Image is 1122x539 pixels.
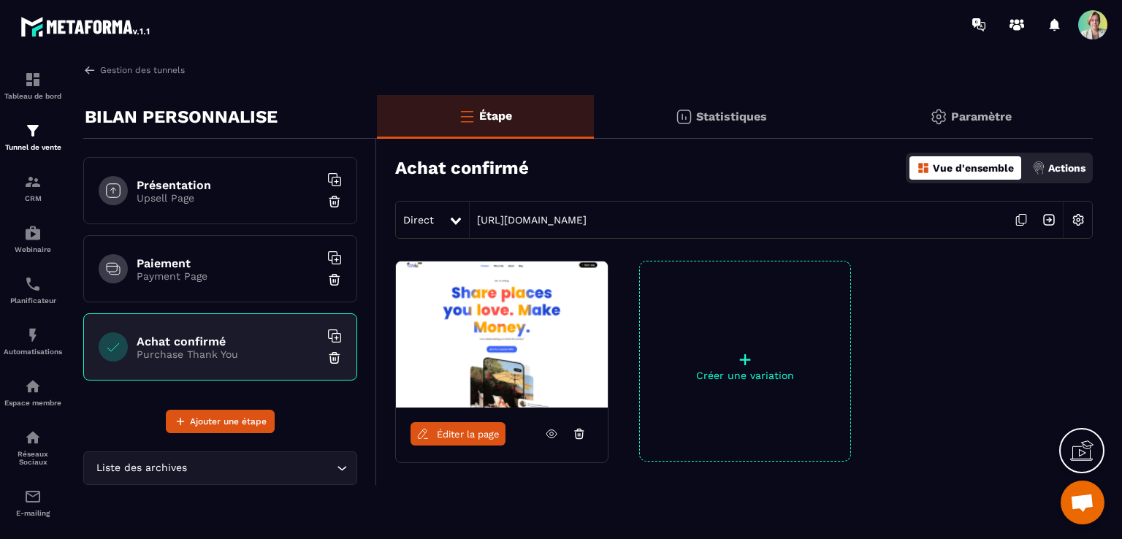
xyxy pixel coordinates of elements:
[675,108,692,126] img: stats.20deebd0.svg
[190,460,333,476] input: Search for option
[4,111,62,162] a: formationformationTunnel de vente
[4,399,62,407] p: Espace membre
[1064,206,1092,234] img: setting-w.858f3a88.svg
[4,450,62,466] p: Réseaux Sociaux
[696,110,767,123] p: Statistiques
[24,122,42,139] img: formation
[83,64,96,77] img: arrow
[458,107,476,125] img: bars-o.4a397970.svg
[24,326,42,344] img: automations
[411,422,505,446] a: Éditer la page
[4,162,62,213] a: formationformationCRM
[4,213,62,264] a: automationsautomationsWebinaire
[190,414,267,429] span: Ajouter une étape
[20,13,152,39] img: logo
[437,429,500,440] span: Éditer la page
[4,297,62,305] p: Planificateur
[933,162,1014,174] p: Vue d'ensemble
[4,509,62,517] p: E-mailing
[24,71,42,88] img: formation
[403,214,434,226] span: Direct
[4,60,62,111] a: formationformationTableau de bord
[24,173,42,191] img: formation
[137,335,319,348] h6: Achat confirmé
[327,351,342,365] img: trash
[951,110,1012,123] p: Paramètre
[4,367,62,418] a: automationsautomationsEspace membre
[4,316,62,367] a: automationsautomationsAutomatisations
[4,418,62,477] a: social-networksocial-networkRéseaux Sociaux
[4,477,62,528] a: emailemailE-mailing
[24,429,42,446] img: social-network
[85,102,278,131] p: BILAN PERSONNALISE
[479,109,512,123] p: Étape
[137,270,319,282] p: Payment Page
[1048,162,1085,174] p: Actions
[166,410,275,433] button: Ajouter une étape
[640,349,850,370] p: +
[1061,481,1104,524] a: Ouvrir le chat
[327,272,342,287] img: trash
[24,378,42,395] img: automations
[24,224,42,242] img: automations
[24,275,42,293] img: scheduler
[4,348,62,356] p: Automatisations
[4,194,62,202] p: CRM
[137,348,319,360] p: Purchase Thank You
[83,64,185,77] a: Gestion des tunnels
[930,108,947,126] img: setting-gr.5f69749f.svg
[4,245,62,253] p: Webinaire
[24,488,42,505] img: email
[83,451,357,485] div: Search for option
[1032,161,1045,175] img: actions.d6e523a2.png
[4,92,62,100] p: Tableau de bord
[4,264,62,316] a: schedulerschedulerPlanificateur
[396,261,608,408] img: image
[137,192,319,204] p: Upsell Page
[395,158,529,178] h3: Achat confirmé
[327,194,342,209] img: trash
[137,178,319,192] h6: Présentation
[93,460,190,476] span: Liste des archives
[1035,206,1063,234] img: arrow-next.bcc2205e.svg
[640,370,850,381] p: Créer une variation
[4,143,62,151] p: Tunnel de vente
[470,214,587,226] a: [URL][DOMAIN_NAME]
[917,161,930,175] img: dashboard-orange.40269519.svg
[137,256,319,270] h6: Paiement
